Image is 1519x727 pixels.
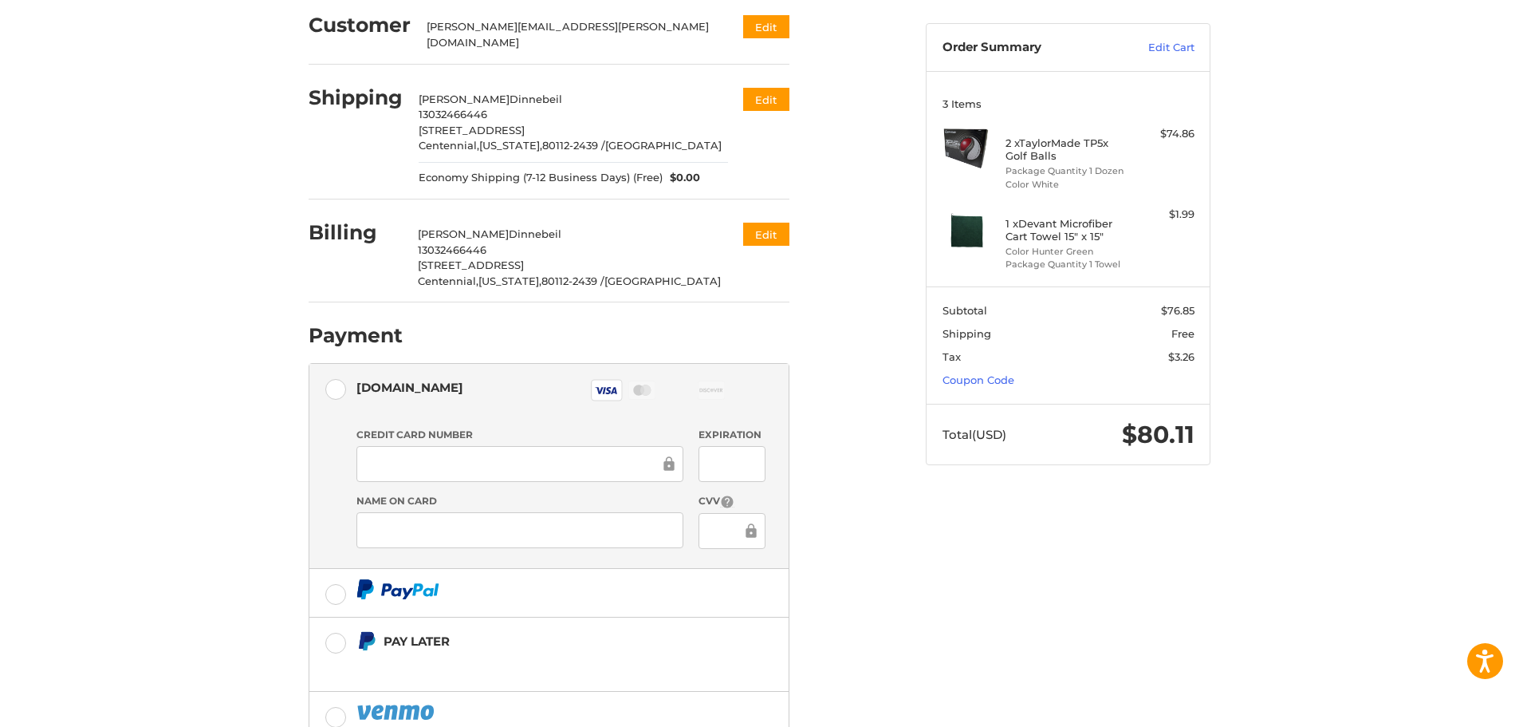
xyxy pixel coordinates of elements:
span: Centennial, [418,275,478,287]
span: $3.26 [1168,350,1194,363]
label: CVV [699,494,765,509]
label: Name on Card [356,494,683,508]
button: Edit [743,15,789,38]
span: Dinnebeil [509,227,561,240]
iframe: PayPal Message 1 [356,658,690,672]
button: Edit [743,223,789,246]
span: $80.11 [1122,420,1194,449]
h3: Order Summary [942,40,1114,56]
div: Pay Later [384,628,689,654]
span: [STREET_ADDRESS] [418,259,524,271]
img: Pay Later icon [356,631,376,651]
span: Tax [942,350,961,363]
div: [PERSON_NAME][EMAIL_ADDRESS][PERSON_NAME][DOMAIN_NAME] [427,19,713,50]
h2: Payment [309,323,403,348]
li: Package Quantity 1 Towel [1005,258,1127,271]
div: [DOMAIN_NAME] [356,374,463,401]
label: Credit Card Number [356,428,683,442]
span: 13032466446 [419,108,487,121]
span: [STREET_ADDRESS] [419,124,525,136]
h4: 2 x TaylorMade TP5x Golf Balls [1005,136,1127,163]
span: [US_STATE], [478,275,541,287]
a: Coupon Code [942,373,1014,386]
a: Edit Cart [1114,40,1194,56]
span: [PERSON_NAME] [418,227,509,240]
span: [GEOGRAPHIC_DATA] [605,139,722,152]
span: [US_STATE], [479,139,542,152]
button: Edit [743,88,789,111]
span: $0.00 [663,170,701,186]
h2: Shipping [309,85,403,110]
span: 80112-2439 / [542,139,605,152]
span: Shipping [942,327,991,340]
span: 80112-2439 / [541,275,604,287]
span: Economy Shipping (7-12 Business Days) (Free) [419,170,663,186]
iframe: Google Customer Reviews [1387,684,1519,727]
h2: Billing [309,220,402,245]
li: Package Quantity 1 Dozen [1005,164,1127,178]
li: Color White [1005,178,1127,192]
span: Subtotal [942,304,987,317]
li: Color Hunter Green [1005,245,1127,259]
div: $1.99 [1131,207,1194,223]
div: $74.86 [1131,126,1194,142]
span: [GEOGRAPHIC_DATA] [604,275,721,287]
h2: Customer [309,13,411,38]
span: [PERSON_NAME] [419,93,510,105]
span: Centennial, [419,139,479,152]
h3: 3 Items [942,97,1194,110]
span: 13032466446 [418,243,486,256]
span: Dinnebeil [510,93,562,105]
img: PayPal icon [356,579,439,599]
span: $76.85 [1161,304,1194,317]
h4: 1 x Devant Microfiber Cart Towel 15" x 15" [1005,217,1127,243]
span: Total (USD) [942,427,1006,442]
img: PayPal icon [356,702,438,722]
label: Expiration [699,428,765,442]
span: Free [1171,327,1194,340]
